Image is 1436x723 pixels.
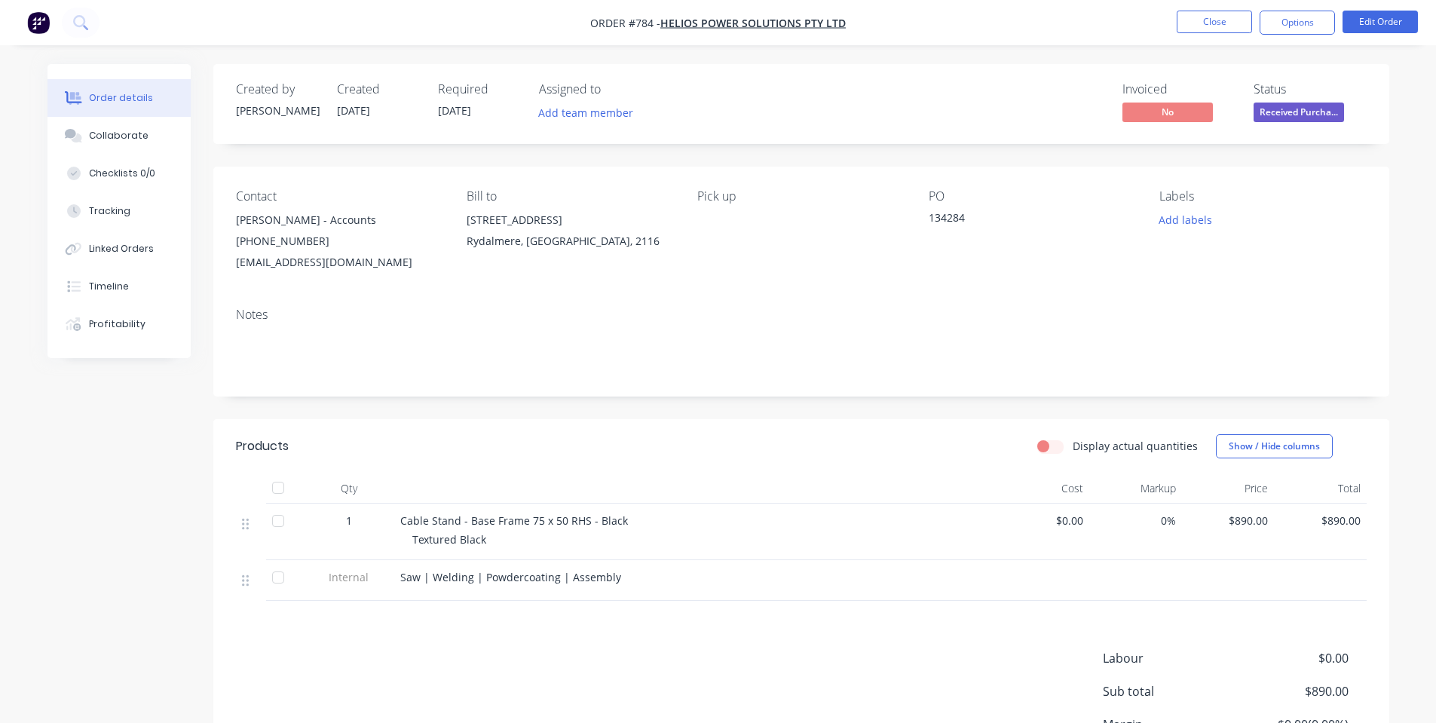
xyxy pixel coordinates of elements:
button: Collaborate [47,117,191,155]
span: No [1122,103,1213,121]
div: Checklists 0/0 [89,167,155,180]
button: Show / Hide columns [1216,434,1333,458]
div: Bill to [467,189,673,204]
span: $890.00 [1236,682,1348,700]
div: Tracking [89,204,130,218]
span: Internal [310,569,388,585]
span: Saw | Welding | Powdercoating | Assembly [400,570,621,584]
div: Contact [236,189,442,204]
span: Received Purcha... [1254,103,1344,121]
div: Order details [89,91,153,105]
div: Profitability [89,317,145,331]
span: Order #784 - [590,16,660,30]
div: Notes [236,308,1367,322]
div: Rydalmere, [GEOGRAPHIC_DATA], 2116 [467,231,673,252]
div: Total [1274,473,1367,504]
div: Required [438,82,521,97]
button: Checklists 0/0 [47,155,191,192]
span: [DATE] [438,103,471,118]
div: Pick up [697,189,904,204]
div: Linked Orders [89,242,154,256]
div: [STREET_ADDRESS] [467,210,673,231]
span: Sub total [1103,682,1237,700]
button: Edit Order [1343,11,1418,33]
button: Options [1260,11,1335,35]
div: Cost [997,473,1090,504]
div: [PHONE_NUMBER] [236,231,442,252]
span: Textured Black [412,532,486,547]
div: Assigned to [539,82,690,97]
img: Factory [27,11,50,34]
button: Received Purcha... [1254,103,1344,125]
div: [PERSON_NAME] [236,103,319,118]
span: 0% [1095,513,1176,528]
div: PO [929,189,1135,204]
a: Helios Power Solutions Pty Ltd [660,16,846,30]
button: Order details [47,79,191,117]
button: Add team member [530,103,641,123]
button: Close [1177,11,1252,33]
div: Invoiced [1122,82,1235,97]
span: $890.00 [1188,513,1269,528]
div: Qty [304,473,394,504]
button: Add labels [1151,210,1220,230]
button: Profitability [47,305,191,343]
div: Timeline [89,280,129,293]
div: [STREET_ADDRESS]Rydalmere, [GEOGRAPHIC_DATA], 2116 [467,210,673,258]
div: Labels [1159,189,1366,204]
span: Cable Stand - Base Frame 75 x 50 RHS - Black [400,513,628,528]
button: Add team member [539,103,641,123]
button: Timeline [47,268,191,305]
button: Tracking [47,192,191,230]
div: 134284 [929,210,1117,231]
span: [DATE] [337,103,370,118]
div: Created by [236,82,319,97]
div: Products [236,437,289,455]
div: [EMAIL_ADDRESS][DOMAIN_NAME] [236,252,442,273]
div: Price [1182,473,1275,504]
div: [PERSON_NAME] - Accounts [236,210,442,231]
span: Labour [1103,649,1237,667]
div: Collaborate [89,129,148,142]
div: Status [1254,82,1367,97]
label: Display actual quantities [1073,438,1198,454]
span: $0.00 [1003,513,1084,528]
span: $890.00 [1280,513,1361,528]
div: [PERSON_NAME] - Accounts[PHONE_NUMBER][EMAIL_ADDRESS][DOMAIN_NAME] [236,210,442,273]
div: Markup [1089,473,1182,504]
button: Linked Orders [47,230,191,268]
span: 1 [346,513,352,528]
span: $0.00 [1236,649,1348,667]
div: Created [337,82,420,97]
